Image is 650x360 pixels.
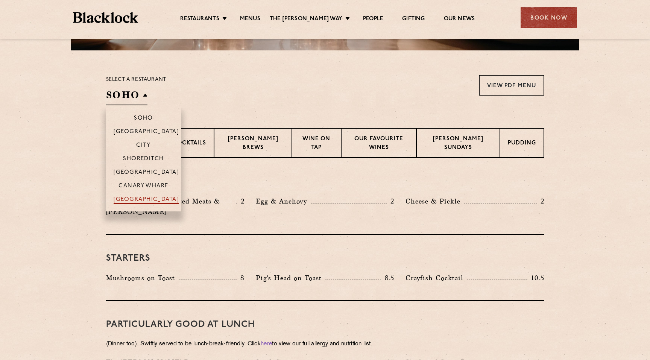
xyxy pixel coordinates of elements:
[402,15,425,24] a: Gifting
[134,115,153,123] p: Soho
[444,15,475,24] a: Our News
[237,273,245,283] p: 8
[508,139,536,149] p: Pudding
[256,196,311,207] p: Egg & Anchovy
[73,12,138,23] img: BL_Textured_Logo-footer-cropped.svg
[300,135,333,153] p: Wine on Tap
[479,75,544,96] a: View PDF Menu
[114,129,179,136] p: [GEOGRAPHIC_DATA]
[363,15,383,24] a: People
[118,183,168,190] p: Canary Wharf
[537,196,544,206] p: 2
[405,273,467,283] p: Crayfish Cocktail
[424,135,492,153] p: [PERSON_NAME] Sundays
[106,339,544,349] p: (Dinner too). Swiftly served to be lunch-break-friendly. Click to view our full allergy and nutri...
[387,196,394,206] p: 2
[106,254,544,263] h3: Starters
[114,169,179,177] p: [GEOGRAPHIC_DATA]
[123,156,164,163] p: Shoreditch
[349,135,409,153] p: Our favourite wines
[261,341,272,347] a: here
[527,273,544,283] p: 10.5
[136,142,151,150] p: City
[521,7,577,28] div: Book Now
[222,135,284,153] p: [PERSON_NAME] Brews
[381,273,395,283] p: 8.5
[240,15,260,24] a: Menus
[106,75,167,85] p: Select a restaurant
[106,177,544,187] h3: Pre Chop Bites
[180,15,219,24] a: Restaurants
[106,273,179,283] p: Mushrooms on Toast
[114,196,179,204] p: [GEOGRAPHIC_DATA]
[106,88,147,105] h2: SOHO
[173,139,206,149] p: Cocktails
[256,273,325,283] p: Pig's Head on Toast
[270,15,342,24] a: The [PERSON_NAME] Way
[106,320,544,330] h3: PARTICULARLY GOOD AT LUNCH
[237,196,245,206] p: 2
[405,196,464,207] p: Cheese & Pickle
